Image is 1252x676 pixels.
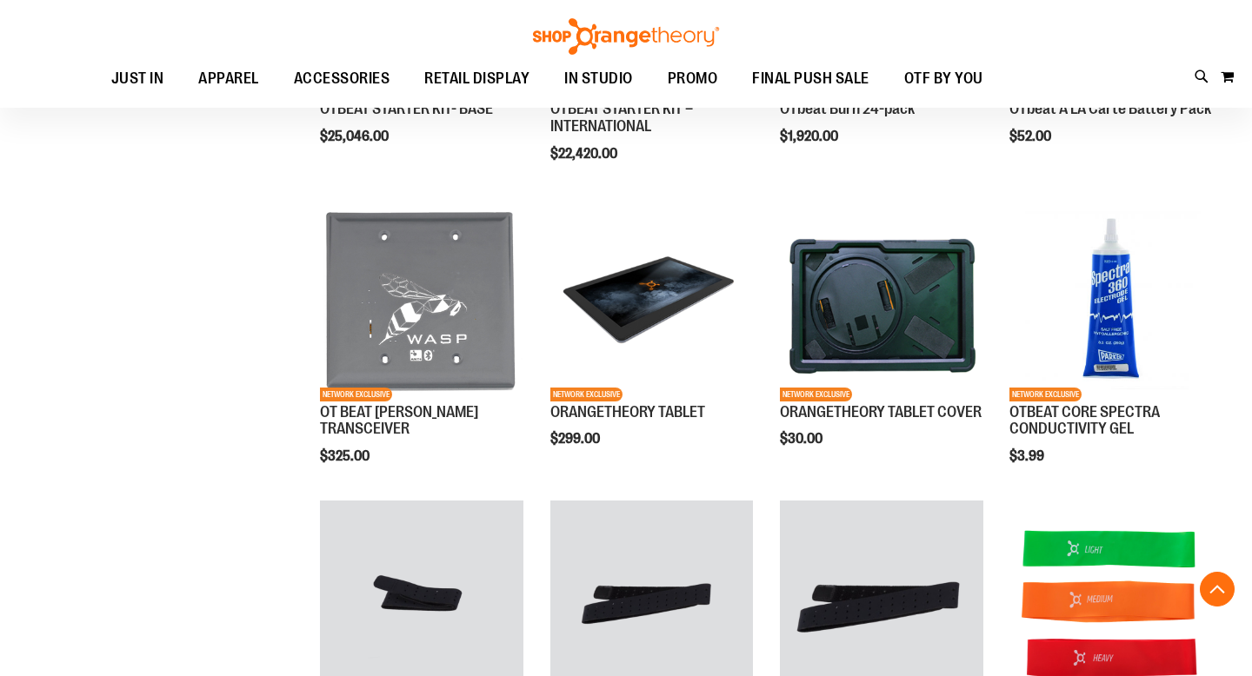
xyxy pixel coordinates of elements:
span: $25,046.00 [320,129,391,144]
img: Product image for OT BEAT POE TRANSCEIVER [320,198,523,401]
div: product [771,189,992,492]
a: IN STUDIO [547,59,650,98]
span: NETWORK EXCLUSIVE [550,388,623,401]
span: $52.00 [1009,129,1054,144]
a: OTBEAT CORE SPECTRA CONDUCTIVITY GEL [1009,403,1160,438]
span: $22,420.00 [550,146,620,162]
span: RETAIL DISPLAY [424,59,529,98]
a: Product image for ORANGETHEORY TABLETNETWORK EXCLUSIVE [550,198,754,404]
a: OTbeat A LA Carte Battery Pack [1009,100,1211,117]
a: OTBEAT CORE SPECTRA CONDUCTIVITY GELNETWORK EXCLUSIVE [1009,198,1213,404]
a: ORANGETHEORY TABLET COVER [780,403,982,421]
img: OTBEAT CORE SPECTRA CONDUCTIVITY GEL [1009,198,1213,401]
a: FINAL PUSH SALE [735,59,887,99]
a: PROMO [650,59,736,99]
div: product [311,189,532,508]
a: OTBEAT STARTER KIT – INTERNATIONAL [550,100,693,135]
a: OTbeat Burn 24-pack [780,100,915,117]
img: Shop Orangetheory [530,18,722,55]
span: NETWORK EXCLUSIVE [320,388,392,401]
span: IN STUDIO [564,59,633,98]
span: $299.00 [550,431,603,447]
span: FINAL PUSH SALE [752,59,869,98]
div: product [1001,189,1222,508]
span: APPAREL [198,59,259,98]
a: ORANGETHEORY TABLET [550,403,705,421]
span: ACCESSORIES [294,59,390,98]
span: $1,920.00 [780,129,841,144]
button: Back To Top [1200,572,1235,606]
a: Product image for OT BEAT POE TRANSCEIVERNETWORK EXCLUSIVE [320,198,523,404]
span: OTF BY YOU [904,59,983,98]
a: ACCESSORIES [276,59,408,99]
span: $3.99 [1009,448,1047,464]
a: OTF BY YOU [887,59,1001,99]
img: Product image for ORANGETHEORY TABLET COVER [780,198,983,401]
span: PROMO [668,59,718,98]
a: OT BEAT [PERSON_NAME] TRANSCEIVER [320,403,478,438]
a: OTBEAT STARTER KIT- BASE [320,100,493,117]
a: APPAREL [181,59,276,99]
a: Product image for ORANGETHEORY TABLET COVERNETWORK EXCLUSIVE [780,198,983,404]
div: product [542,189,763,492]
span: JUST IN [111,59,164,98]
a: RETAIL DISPLAY [407,59,547,99]
span: $325.00 [320,448,372,464]
span: NETWORK EXCLUSIVE [1009,388,1082,401]
a: JUST IN [94,59,182,99]
span: NETWORK EXCLUSIVE [780,388,852,401]
span: $30.00 [780,431,825,447]
img: Product image for ORANGETHEORY TABLET [550,198,754,401]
